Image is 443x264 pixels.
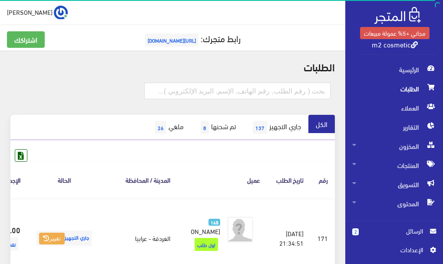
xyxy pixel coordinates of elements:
a: المنتجات [345,156,443,175]
th: رقم [311,162,335,198]
span: المنتجات [352,156,436,175]
a: اﻹعدادات [352,245,436,259]
a: اشتراكك [7,31,45,48]
th: تاريخ الطلب [267,162,311,198]
a: رابط متجرك:[URL][DOMAIN_NAME] [143,30,241,46]
span: اﻹعدادات [359,245,423,254]
img: . [374,7,421,24]
th: المدينة / المحافظة [101,162,177,198]
a: التقارير [345,117,443,137]
a: العملاء [345,98,443,117]
a: الكل [308,115,335,133]
span: التقارير [352,117,436,137]
a: ملغي26 [145,115,191,140]
span: الرئيسية [352,60,436,79]
span: المحتوى [352,194,436,213]
span: 8 [201,121,209,134]
img: ... [54,6,68,20]
a: تم شحنها8 [191,115,243,140]
span: 26 [155,121,166,134]
span: 2 [352,228,359,235]
a: المحتوى [345,194,443,213]
a: m2 cosmetic [372,38,418,50]
a: 2 الرسائل [352,226,436,245]
th: عميل [177,162,267,198]
img: avatar.png [227,217,253,243]
span: 137 [253,121,267,134]
a: مجاني +5% عمولة مبيعات [360,27,430,39]
th: الحالة [27,162,101,198]
a: ... [PERSON_NAME] [7,5,68,19]
span: اول طلب [195,238,218,251]
a: 168 [PERSON_NAME] [191,217,220,236]
span: الطلبات [352,79,436,98]
a: جاري التجهيز137 [243,115,308,140]
span: جاري التجهيز [36,231,92,246]
span: الرسائل [366,226,423,236]
input: بحث ( رقم الطلب, رقم الهاتف, الإسم, البريد اﻹلكتروني )... [144,83,331,99]
h2: الطلبات [10,61,335,72]
span: [URL][DOMAIN_NAME] [145,33,198,47]
button: تغيير [39,233,65,245]
span: [PERSON_NAME] [7,7,53,17]
a: الرئيسية [345,60,443,79]
a: المخزون [345,137,443,156]
span: [PERSON_NAME] [174,225,220,237]
span: المخزون [352,137,436,156]
span: التسويق [352,175,436,194]
a: الطلبات [345,79,443,98]
span: العملاء [352,98,436,117]
span: 168 [208,219,220,226]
